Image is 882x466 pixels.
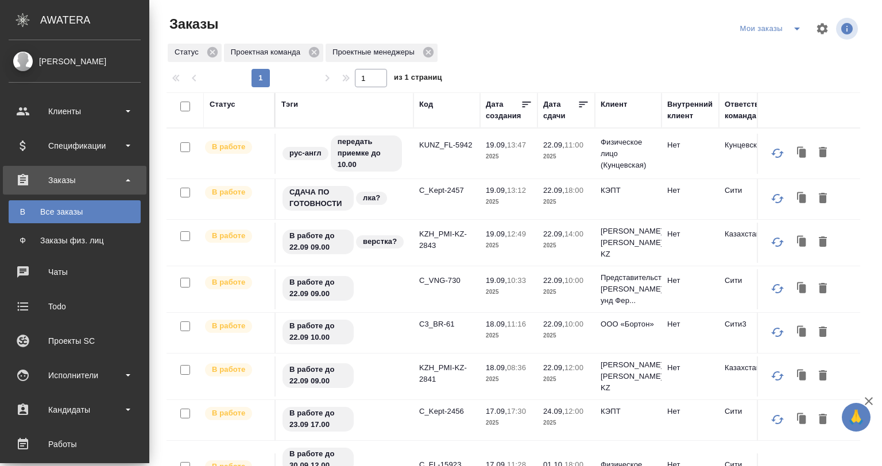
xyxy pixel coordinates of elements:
[667,319,713,330] p: Нет
[543,240,589,251] p: 2025
[212,277,245,288] p: В работе
[601,406,656,417] p: КЭПТ
[289,277,347,300] p: В работе до 22.09 09.00
[14,235,135,246] div: Заказы физ. лиц
[791,321,813,343] button: Клонировать
[289,364,347,387] p: В работе до 22.09 09.00
[486,407,507,415] p: 17.09,
[813,278,833,300] button: Удалить
[719,179,786,219] td: Сити
[507,363,526,372] p: 08:36
[667,185,713,196] p: Нет
[281,406,408,433] div: В работе до 23.09 17.00
[289,320,347,343] p: В работе до 22.09 10.00
[9,172,141,189] div: Заказы
[813,365,833,387] button: Удалить
[212,141,245,153] p: В работе
[281,228,408,255] div: В работе до 22.09 09.00, верстка?
[338,136,395,170] p: передать приемке до 10.00
[564,230,583,238] p: 14:00
[9,401,141,418] div: Кандидаты
[764,275,791,302] button: Обновить
[764,362,791,390] button: Обновить
[204,139,269,155] div: Выставляет ПМ после принятия заказа от КМа
[419,319,474,330] p: C3_BR-61
[791,278,813,300] button: Клонировать
[719,134,786,174] td: Кунцевская
[601,359,656,394] p: [PERSON_NAME] [PERSON_NAME] KZ
[764,319,791,346] button: Обновить
[332,46,419,58] p: Проектные менеджеры
[9,55,141,68] div: [PERSON_NAME]
[204,406,269,421] div: Выставляет ПМ после принятия заказа от КМа
[507,186,526,195] p: 13:12
[808,15,836,42] span: Настроить таблицу
[281,275,408,302] div: В работе до 22.09 09.00
[543,330,589,341] p: 2025
[9,200,141,223] a: ВВсе заказы
[394,71,442,87] span: из 1 страниц
[9,263,141,281] div: Чаты
[564,186,583,195] p: 18:00
[737,20,808,38] div: split button
[9,436,141,453] div: Работы
[281,99,298,110] div: Тэги
[667,362,713,374] p: Нет
[719,356,786,397] td: Казахстан
[601,272,656,306] p: Представительство [PERSON_NAME] унд Фер...
[231,46,304,58] p: Проектная команда
[486,276,507,285] p: 19.09,
[543,99,578,122] div: Дата сдачи
[40,9,149,32] div: AWATERA
[601,226,656,260] p: [PERSON_NAME] [PERSON_NAME] KZ
[507,276,526,285] p: 10:33
[564,276,583,285] p: 10:00
[419,362,474,385] p: KZH_PMI-KZ-2841
[419,275,474,286] p: C_VNG-730
[543,151,589,162] p: 2025
[719,400,786,440] td: Сити
[204,319,269,334] div: Выставляет ПМ после принятия заказа от КМа
[564,363,583,372] p: 12:00
[14,206,135,218] div: Все заказы
[289,407,347,430] p: В работе до 23.09 17.00
[543,374,589,385] p: 2025
[3,292,146,321] a: Todo
[419,139,474,151] p: KUNZ_FL-5942
[363,192,380,204] p: лка?
[486,286,532,298] p: 2025
[204,185,269,200] div: Выставляет ПМ после принятия заказа от КМа
[486,196,532,208] p: 2025
[543,141,564,149] p: 22.09,
[564,141,583,149] p: 11:00
[507,320,526,328] p: 11:16
[9,332,141,349] div: Проекты SC
[167,15,218,33] span: Заказы
[486,186,507,195] p: 19.09,
[9,367,141,384] div: Исполнители
[204,275,269,290] div: Выставляет ПМ после принятия заказа от КМа
[486,151,532,162] p: 2025
[281,319,408,345] div: В работе до 22.09 10.00
[543,286,589,298] p: 2025
[281,185,408,212] div: СДАЧА ПО ГОТОВНОСТИ, лка?
[289,230,347,253] p: В работе до 22.09 09.00
[543,407,564,415] p: 24.09,
[791,188,813,209] button: Клонировать
[486,240,532,251] p: 2025
[543,276,564,285] p: 22.09,
[3,327,146,355] a: Проекты SC
[224,44,323,62] div: Проектная команда
[543,186,564,195] p: 22.09,
[601,319,656,330] p: ООО «Бортон»
[289,147,322,159] p: рус-англ
[9,137,141,154] div: Спецификации
[667,139,713,151] p: Нет
[543,320,564,328] p: 22.09,
[486,330,532,341] p: 2025
[719,223,786,263] td: Казахстан
[486,320,507,328] p: 18.09,
[212,320,245,332] p: В работе
[667,99,713,122] div: Внутренний клиент
[419,406,474,417] p: C_Kept-2456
